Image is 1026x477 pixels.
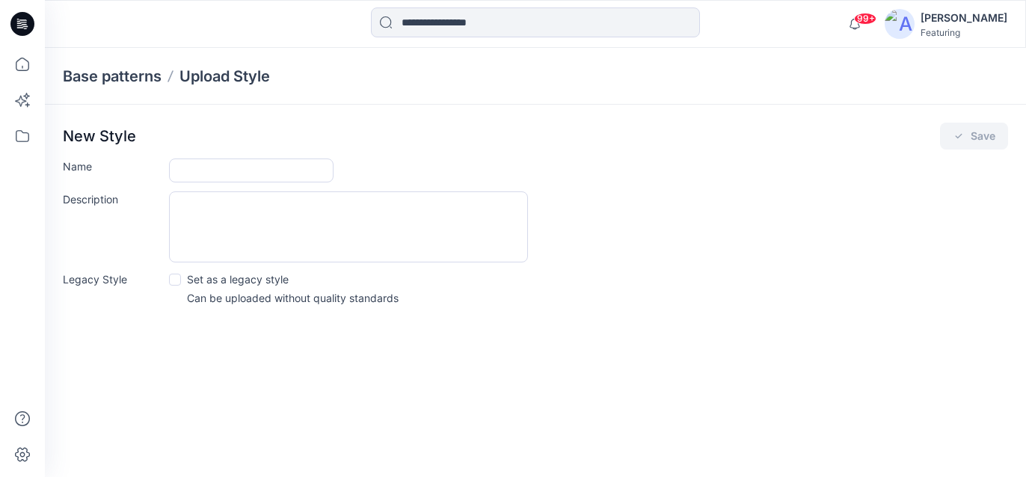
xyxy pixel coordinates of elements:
[885,9,915,39] img: avatar
[63,66,162,87] a: Base patterns
[921,27,1007,38] div: Featuring
[63,127,136,145] p: New Style
[187,290,399,306] p: Can be uploaded without quality standards
[179,66,270,87] p: Upload Style
[187,271,289,287] p: Set as a legacy style
[63,159,160,174] label: Name
[854,13,876,25] span: 99+
[63,191,160,207] label: Description
[63,271,160,287] label: Legacy Style
[921,9,1007,27] div: [PERSON_NAME]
